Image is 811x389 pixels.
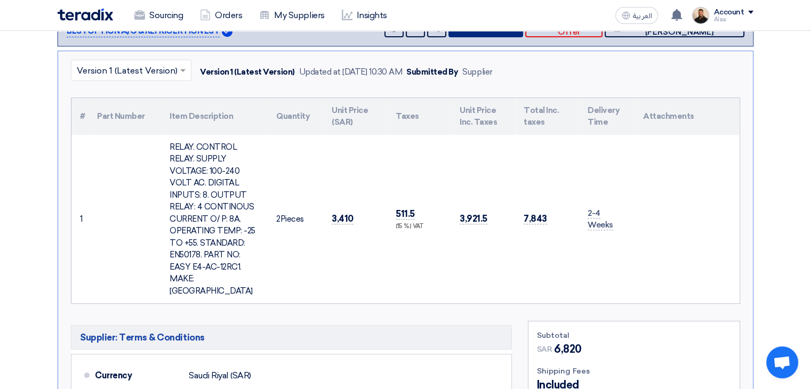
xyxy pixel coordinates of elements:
[251,4,333,27] a: My Suppliers
[624,20,736,36] span: Create draft [PERSON_NAME]
[71,325,512,350] h5: Supplier: Terms & Conditions
[191,4,251,27] a: Orders
[470,24,513,32] span: Hide Offer
[396,208,415,220] span: 511.5
[406,66,458,78] div: Submitted By
[635,98,740,135] th: Attachments
[537,330,731,341] div: Subtotal
[268,135,323,304] td: Pieces
[126,4,191,27] a: Sourcing
[579,98,635,135] th: Delivery Time
[58,9,113,21] img: Teradix logo
[323,98,387,135] th: Unit Price (SAR)
[396,222,443,231] div: (15 %) VAT
[544,20,594,36] span: Submit Offer
[713,17,753,22] div: Alaa
[537,366,731,377] div: Shipping Fees
[387,98,451,135] th: Taxes
[189,366,251,386] div: Saudi Riyal (SAR)
[299,66,403,78] div: Updated at [DATE] 10:30 AM
[515,98,579,135] th: Total Inc. taxes
[268,98,323,135] th: Quantity
[632,12,652,20] span: العربية
[462,66,492,78] div: Supplier
[692,7,709,24] img: MAA_1717931611039.JPG
[460,213,487,224] span: 3,921.5
[161,98,268,135] th: Item Description
[170,141,259,297] div: RELAY. CONTROL RELAY. SUPPLY VOLTAGE: 100-240 VOLT AC. DIGITAL INPUTS: 8. OUTPUT RELAY: 4 CONTINO...
[554,341,582,357] span: 6,820
[332,213,354,224] span: 3,410
[222,26,232,37] img: Verified Account
[67,25,220,38] p: BESTOPTION A/C & REFRIGERTION EST
[451,98,515,135] th: Unit Price Inc. Taxes
[615,7,658,24] button: العربية
[71,135,89,304] td: 1
[588,208,613,231] span: 2-4 Weeks
[524,213,547,224] span: 7,843
[713,8,744,17] div: Account
[333,4,396,27] a: Insights
[766,346,798,378] a: Open chat
[95,363,180,388] div: Currency
[89,98,161,135] th: Part Number
[537,344,552,355] span: SAR
[276,214,280,224] span: 2
[71,98,89,135] th: #
[200,66,295,78] div: Version 1 (Latest Version)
